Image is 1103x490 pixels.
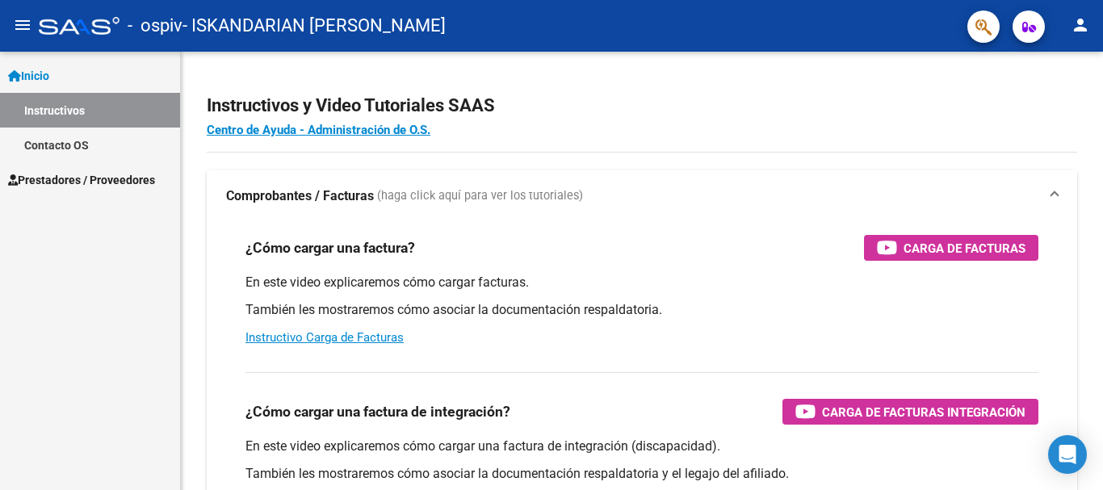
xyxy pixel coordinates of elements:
[8,67,49,85] span: Inicio
[377,187,583,205] span: (haga click aquí para ver los tutoriales)
[245,465,1038,483] p: También les mostraremos cómo asociar la documentación respaldatoria y el legajo del afiliado.
[226,187,374,205] strong: Comprobantes / Facturas
[13,15,32,35] mat-icon: menu
[904,238,1025,258] span: Carga de Facturas
[1071,15,1090,35] mat-icon: person
[782,399,1038,425] button: Carga de Facturas Integración
[822,402,1025,422] span: Carga de Facturas Integración
[1048,435,1087,474] div: Open Intercom Messenger
[245,330,404,345] a: Instructivo Carga de Facturas
[245,274,1038,291] p: En este video explicaremos cómo cargar facturas.
[864,235,1038,261] button: Carga de Facturas
[182,8,446,44] span: - ISKANDARIAN [PERSON_NAME]
[207,90,1077,121] h2: Instructivos y Video Tutoriales SAAS
[245,301,1038,319] p: También les mostraremos cómo asociar la documentación respaldatoria.
[128,8,182,44] span: - ospiv
[207,123,430,137] a: Centro de Ayuda - Administración de O.S.
[245,400,510,423] h3: ¿Cómo cargar una factura de integración?
[245,237,415,259] h3: ¿Cómo cargar una factura?
[245,438,1038,455] p: En este video explicaremos cómo cargar una factura de integración (discapacidad).
[8,171,155,189] span: Prestadores / Proveedores
[207,170,1077,222] mat-expansion-panel-header: Comprobantes / Facturas (haga click aquí para ver los tutoriales)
